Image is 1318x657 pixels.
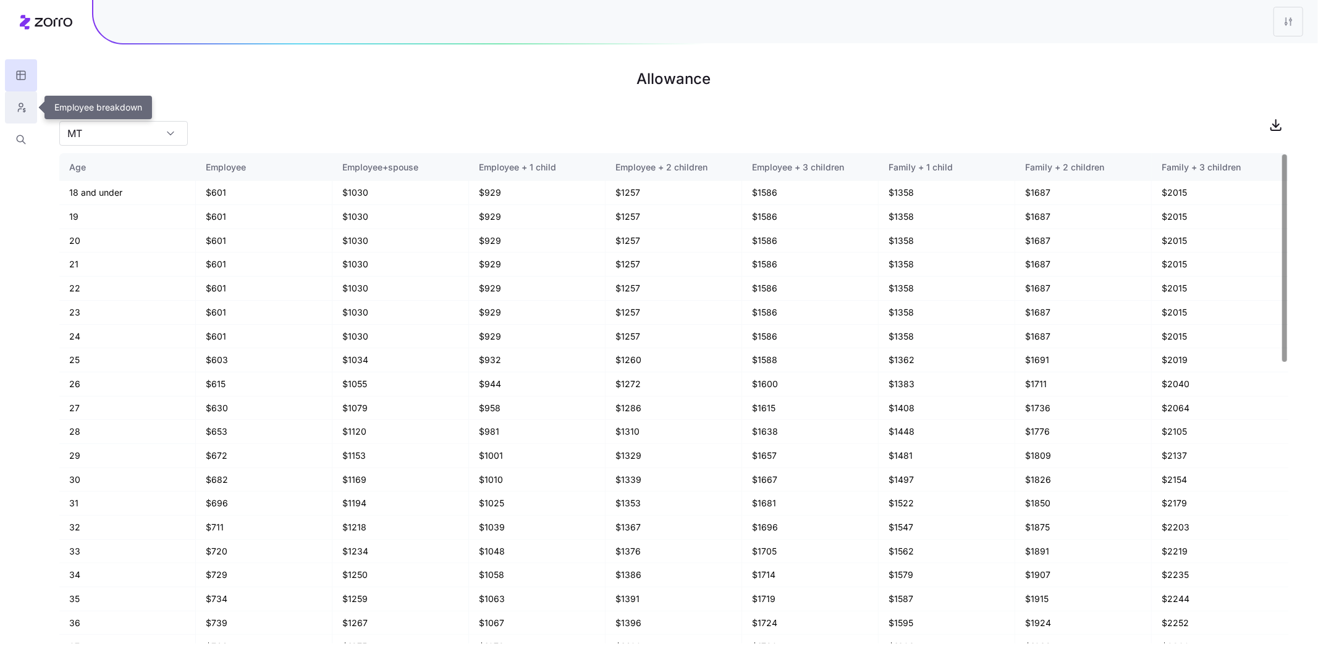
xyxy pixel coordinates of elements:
td: $1875 [1015,516,1152,540]
td: 31 [59,492,196,516]
td: $1358 [879,181,1015,205]
td: $929 [469,253,606,277]
td: $1259 [332,587,469,611]
td: $1010 [469,468,606,492]
td: 33 [59,540,196,564]
td: $1586 [742,277,879,301]
h1: Allowance [59,64,1288,94]
td: $1257 [606,205,742,229]
td: $981 [469,420,606,444]
td: $1257 [606,229,742,253]
td: $1058 [469,563,606,587]
div: Age [69,161,185,174]
td: $1587 [879,587,1015,611]
td: $1497 [879,468,1015,492]
td: $1169 [332,468,469,492]
td: $1600 [742,372,879,396]
td: $1272 [606,372,742,396]
td: $1579 [879,563,1015,587]
td: $929 [469,301,606,325]
td: $1588 [742,348,879,372]
td: $1358 [879,277,1015,301]
td: $2137 [1152,444,1288,468]
td: $2235 [1152,563,1288,587]
td: $1408 [879,396,1015,421]
td: $1153 [332,444,469,468]
td: 20 [59,229,196,253]
td: $1915 [1015,587,1152,611]
td: $601 [196,205,332,229]
td: $1547 [879,516,1015,540]
td: 18 and under [59,181,196,205]
td: $1120 [332,420,469,444]
div: Employee + 2 children [615,161,732,174]
td: $1257 [606,325,742,349]
td: $2019 [1152,348,1288,372]
td: $672 [196,444,332,468]
td: $1586 [742,181,879,205]
td: $1025 [469,492,606,516]
td: $1034 [332,348,469,372]
td: $1358 [879,253,1015,277]
td: $720 [196,540,332,564]
td: 23 [59,301,196,325]
td: $601 [196,181,332,205]
td: $696 [196,492,332,516]
td: 19 [59,205,196,229]
td: $1257 [606,181,742,205]
td: $1194 [332,492,469,516]
td: $1358 [879,325,1015,349]
td: $1386 [606,563,742,587]
td: $1595 [879,611,1015,635]
div: Employee + 1 child [479,161,595,174]
td: $1376 [606,540,742,564]
td: $1638 [742,420,879,444]
td: $2252 [1152,611,1288,635]
td: $1329 [606,444,742,468]
td: $1030 [332,325,469,349]
td: $1358 [879,229,1015,253]
td: $1358 [879,205,1015,229]
td: $1687 [1015,325,1152,349]
td: $1586 [742,253,879,277]
td: $929 [469,181,606,205]
div: Family + 3 children [1162,161,1278,174]
div: Employee+spouse [342,161,458,174]
td: $601 [196,253,332,277]
td: 28 [59,420,196,444]
td: $1719 [742,587,879,611]
td: 35 [59,587,196,611]
td: $1048 [469,540,606,564]
td: $1724 [742,611,879,635]
td: $944 [469,372,606,396]
td: $1039 [469,516,606,540]
td: $1286 [606,396,742,421]
td: $2203 [1152,516,1288,540]
td: $958 [469,396,606,421]
td: $711 [196,516,332,540]
div: Employee + 3 children [752,161,868,174]
td: $1586 [742,229,879,253]
td: $1079 [332,396,469,421]
td: $1826 [1015,468,1152,492]
td: $2015 [1152,229,1288,253]
td: $1891 [1015,540,1152,564]
td: 27 [59,396,196,421]
td: $1001 [469,444,606,468]
td: $1705 [742,540,879,564]
td: $2015 [1152,253,1288,277]
td: $1481 [879,444,1015,468]
td: $1063 [469,587,606,611]
td: 21 [59,253,196,277]
td: $2179 [1152,492,1288,516]
td: $932 [469,348,606,372]
td: $2064 [1152,396,1288,421]
td: $1586 [742,301,879,325]
td: $1586 [742,205,879,229]
td: $1687 [1015,253,1152,277]
td: $682 [196,468,332,492]
td: $1030 [332,253,469,277]
td: $1522 [879,492,1015,516]
td: $929 [469,229,606,253]
td: $1448 [879,420,1015,444]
